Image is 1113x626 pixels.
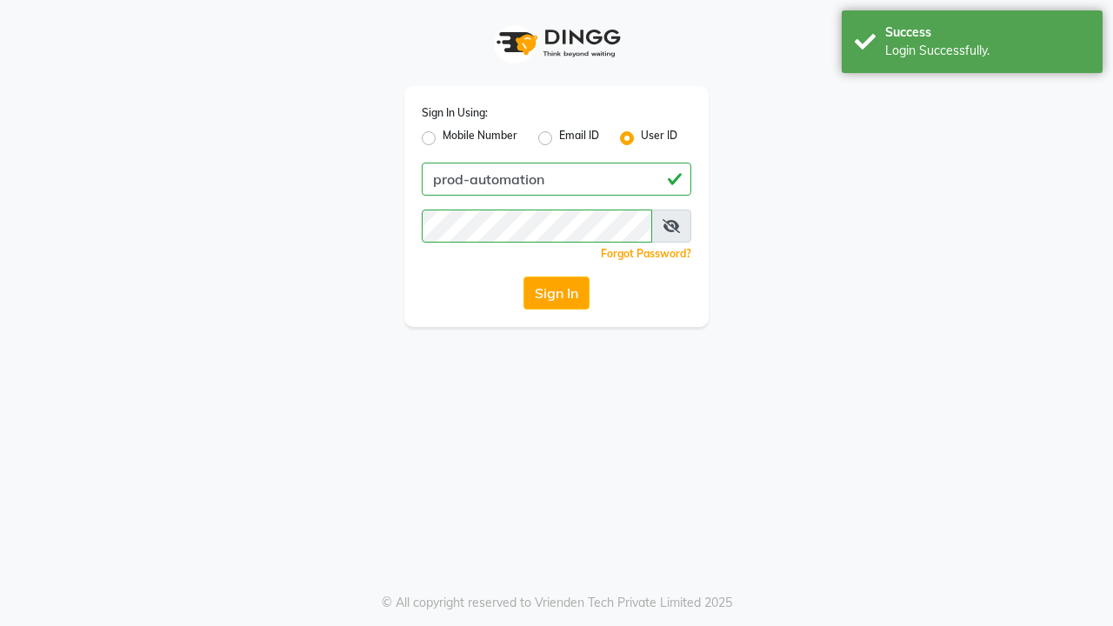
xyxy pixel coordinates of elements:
[523,276,590,310] button: Sign In
[443,128,517,149] label: Mobile Number
[422,210,652,243] input: Username
[559,128,599,149] label: Email ID
[601,247,691,260] a: Forgot Password?
[422,163,691,196] input: Username
[885,23,1090,42] div: Success
[422,105,488,121] label: Sign In Using:
[641,128,677,149] label: User ID
[487,17,626,69] img: logo1.svg
[885,42,1090,60] div: Login Successfully.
